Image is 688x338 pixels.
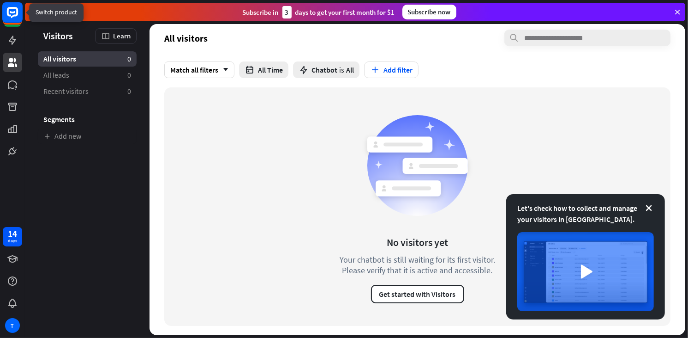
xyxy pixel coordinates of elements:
[43,86,89,96] span: Recent visitors
[311,65,337,74] span: Chatbot
[218,67,228,73] i: arrow_down
[282,6,292,18] div: 3
[8,238,17,244] div: days
[38,129,137,144] a: Add new
[243,6,395,18] div: Subscribe in days to get your first month for $1
[339,65,344,74] span: is
[387,236,448,249] div: No visitors yet
[127,54,131,64] aside: 0
[38,84,137,99] a: Recent visitors 0
[346,65,354,74] span: All
[239,61,288,78] button: All Time
[127,70,131,80] aside: 0
[43,70,69,80] span: All leads
[3,227,22,246] a: 14 days
[38,115,137,124] h3: Segments
[5,318,20,333] div: T
[43,31,73,41] span: Visitors
[113,31,131,40] span: Learn
[38,68,137,83] a: All leads 0
[402,5,456,19] div: Subscribe now
[127,86,131,96] aside: 0
[164,61,234,78] div: Match all filters
[517,203,654,225] div: Let's check how to collect and manage your visitors in [GEOGRAPHIC_DATA].
[7,4,35,31] button: Open LiveChat chat widget
[8,229,17,238] div: 14
[323,254,512,276] div: Your chatbot is still waiting for its first visitor. Please verify that it is active and accessible.
[517,232,654,311] img: image
[43,54,76,64] span: All visitors
[364,61,419,78] button: Add filter
[371,285,464,303] button: Get started with Visitors
[164,33,208,43] span: All visitors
